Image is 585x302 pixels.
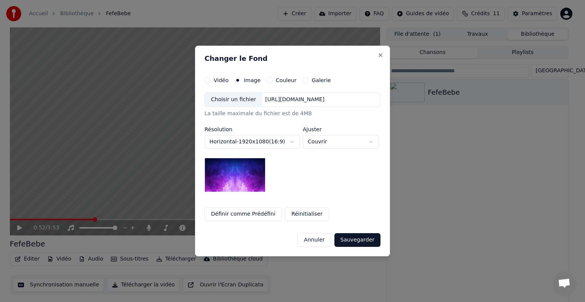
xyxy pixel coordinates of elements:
[205,55,380,62] h2: Changer le Fond
[205,127,300,132] label: Résolution
[312,78,331,83] label: Galerie
[244,78,261,83] label: Image
[297,233,331,247] button: Annuler
[262,96,328,103] div: [URL][DOMAIN_NAME]
[214,78,229,83] label: Vidéo
[205,93,262,106] div: Choisir un fichier
[334,233,380,247] button: Sauvegarder
[285,207,329,221] button: Réinitialiser
[303,127,379,132] label: Ajuster
[205,207,282,221] button: Définir comme Prédéfini
[276,78,296,83] label: Couleur
[205,110,380,118] div: La taille maximale du fichier est de 4MB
